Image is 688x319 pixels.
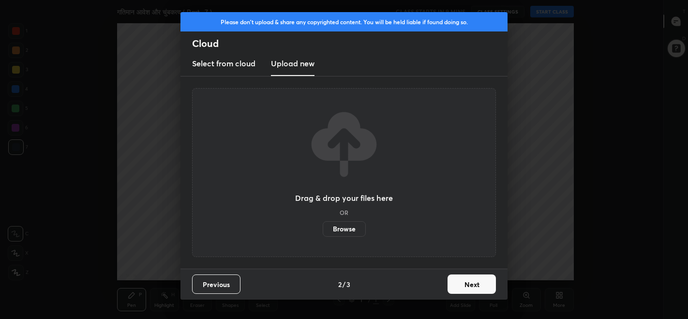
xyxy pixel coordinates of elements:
[271,58,314,69] h3: Upload new
[192,274,240,294] button: Previous
[192,58,255,69] h3: Select from cloud
[346,279,350,289] h4: 3
[180,12,508,31] div: Please don't upload & share any copyrighted content. You will be held liable if found doing so.
[295,194,393,202] h3: Drag & drop your files here
[448,274,496,294] button: Next
[340,210,348,215] h5: OR
[343,279,345,289] h4: /
[192,37,508,50] h2: Cloud
[338,279,342,289] h4: 2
